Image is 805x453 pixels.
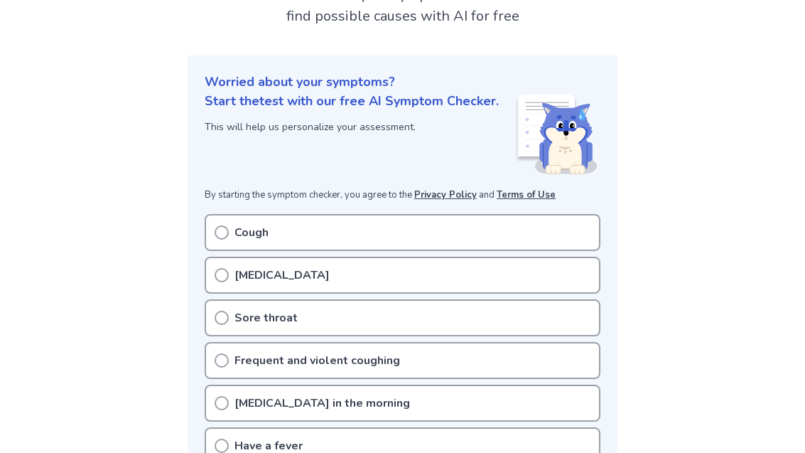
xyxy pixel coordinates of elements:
p: Frequent and violent coughing [234,352,400,369]
img: Shiba [515,95,598,174]
p: Worried about your symptoms? [205,73,600,92]
a: Privacy Policy [414,188,477,201]
p: This will help us personalize your assessment. [205,119,499,134]
p: [MEDICAL_DATA] in the morning [234,395,410,412]
a: Terms of Use [497,188,556,201]
p: Sore throat [234,309,298,326]
p: [MEDICAL_DATA] [234,267,330,284]
p: Start the test with our free AI Symptom Checker. [205,92,499,111]
p: By starting the symptom checker, you agree to the and [205,188,600,203]
p: Cough [234,224,269,241]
